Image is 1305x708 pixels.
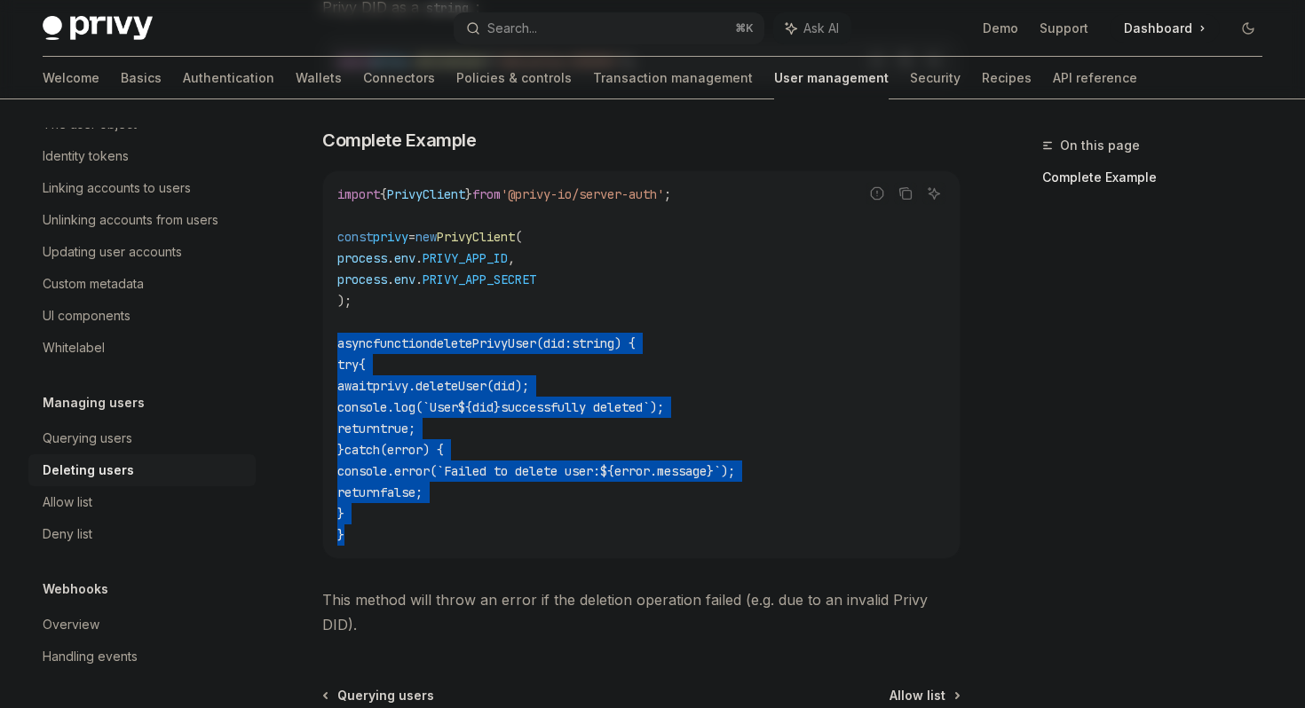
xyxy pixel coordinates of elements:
span: } [465,186,472,202]
div: UI components [43,305,130,326]
span: console [337,463,387,479]
span: await [337,378,373,394]
span: ( [515,229,522,245]
span: return [337,484,380,500]
span: Complete Example [322,128,476,153]
span: `Failed to delete user: [437,463,600,479]
span: PRIVY_APP_ID [423,250,508,266]
span: } [337,442,344,458]
span: true [380,421,408,437]
button: Report incorrect code [866,182,889,205]
div: Querying users [43,428,132,449]
a: Allow list [890,687,959,704]
a: Basics [121,57,162,99]
span: did [472,399,494,415]
span: Querying users [337,687,434,704]
span: On this page [1060,135,1140,156]
div: Deleting users [43,460,134,481]
span: error [614,463,650,479]
span: { [380,186,387,202]
span: . [387,250,394,266]
span: Ask AI [803,20,839,37]
span: ); [337,293,352,309]
span: ( [536,335,543,351]
a: Welcome [43,57,99,99]
div: Unlinking accounts from users [43,209,218,231]
span: from [472,186,501,202]
span: deletePrivyUser [430,335,536,351]
a: Wallets [296,57,342,99]
div: Deny list [43,523,92,545]
span: ; [408,421,415,437]
button: Copy the contents from the code block [894,182,917,205]
span: , [508,250,515,266]
div: Updating user accounts [43,241,182,263]
span: PRIVY_APP_SECRET [423,271,536,287]
span: const [337,229,373,245]
span: process [337,271,387,287]
span: ${ [600,463,614,479]
div: Identity tokens [43,146,129,167]
a: Deny list [28,518,256,550]
span: ; [664,186,671,202]
a: Handling events [28,641,256,673]
span: message [657,463,707,479]
span: ) { [614,335,636,351]
span: function [373,335,430,351]
span: ( [380,442,387,458]
a: Support [1040,20,1088,37]
span: Allow list [890,687,945,704]
a: Complete Example [1042,163,1277,192]
span: privy [373,378,408,394]
a: Dashboard [1110,14,1220,43]
a: Updating user accounts [28,236,256,268]
span: ); [650,399,664,415]
a: Identity tokens [28,140,256,172]
span: async [337,335,373,351]
span: ` [714,463,721,479]
span: `User [423,399,458,415]
span: . [387,399,394,415]
span: deleteUser [415,378,486,394]
span: successfully deleted` [501,399,650,415]
span: ); [721,463,735,479]
a: Transaction management [593,57,753,99]
a: Whitelabel [28,332,256,364]
span: did [494,378,515,394]
div: Whitelabel [43,337,105,358]
a: Connectors [363,57,435,99]
span: ${ [458,399,472,415]
span: Dashboard [1124,20,1192,37]
span: env [394,271,415,287]
h5: Webhooks [43,578,108,600]
span: ( [415,399,423,415]
span: ( [486,378,494,394]
span: PrivyClient [437,229,515,245]
div: Custom metadata [43,273,144,295]
a: Linking accounts to users [28,172,256,204]
a: User management [774,57,889,99]
div: Search... [487,18,537,39]
button: Toggle dark mode [1234,14,1262,43]
span: error [394,463,430,479]
span: ) { [423,442,444,458]
span: log [394,399,415,415]
span: string [572,335,614,351]
div: Allow list [43,492,92,513]
span: ; [415,484,423,500]
span: } [337,506,344,522]
span: . [387,463,394,479]
span: { [359,357,366,373]
span: PrivyClient [387,186,465,202]
span: false [380,484,415,500]
span: privy [373,229,408,245]
span: import [337,186,380,202]
span: catch [344,442,380,458]
a: Allow list [28,486,256,518]
div: Linking accounts to users [43,177,191,199]
span: ⌘ K [735,21,754,35]
span: : [565,335,572,351]
span: process [337,250,387,266]
span: ( [430,463,437,479]
span: env [394,250,415,266]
